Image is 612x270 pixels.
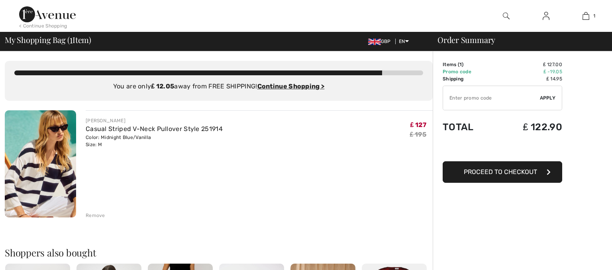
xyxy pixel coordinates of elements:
span: 1 [459,62,462,67]
s: ₤ 195 [410,131,426,138]
td: ₤ 14.95 [495,75,562,82]
button: Proceed to Checkout [443,161,562,183]
td: ₤ -19.05 [495,68,562,75]
div: Order Summary [428,36,607,44]
span: 1 [70,34,73,44]
div: Color: Midnight Blue/Vanilla Size: M [86,134,223,148]
img: Casual Striped V-Neck Pullover Style 251914 [5,110,76,217]
span: My Shopping Bag ( Item) [5,36,91,44]
span: Apply [540,94,556,102]
td: Shipping [443,75,495,82]
div: [PERSON_NAME] [86,117,223,124]
span: EN [399,39,409,44]
iframe: PayPal [443,141,562,158]
div: You are only away from FREE SHIPPING! [14,82,423,91]
span: Proceed to Checkout [464,168,537,176]
td: ₤ 122.90 [495,113,562,141]
img: UK Pound [368,39,381,45]
td: Total [443,113,495,141]
td: ₤ 127.00 [495,61,562,68]
a: Sign In [536,11,556,21]
input: Promo code [443,86,540,110]
strong: ₤ 12.05 [151,82,174,90]
span: 1 [593,12,595,20]
a: 1 [566,11,605,21]
img: My Bag [583,11,589,21]
div: Remove [86,212,105,219]
img: My Info [543,11,549,21]
td: Items ( ) [443,61,495,68]
h2: Shoppers also bought [5,248,433,257]
div: < Continue Shopping [19,22,67,29]
img: search the website [503,11,510,21]
span: GBP [368,39,394,44]
a: Continue Shopping > [257,82,325,90]
a: Casual Striped V-Neck Pullover Style 251914 [86,125,223,133]
td: Promo code [443,68,495,75]
span: ₤ 127 [410,121,426,129]
img: 1ère Avenue [19,6,76,22]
